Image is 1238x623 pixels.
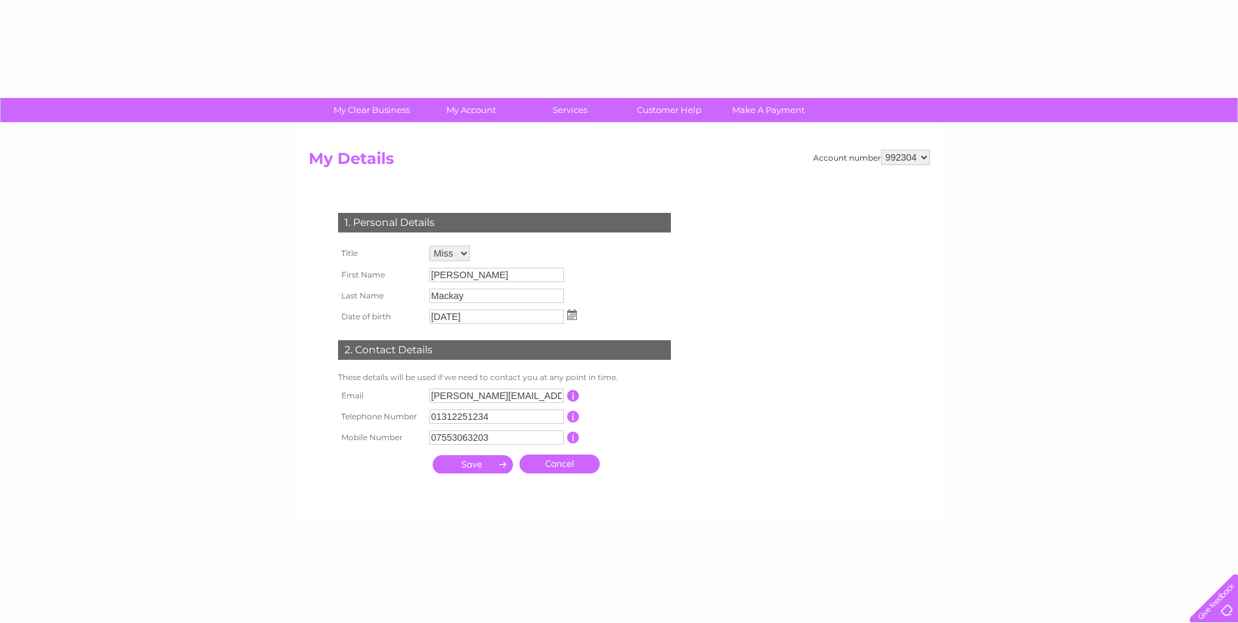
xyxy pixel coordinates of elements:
[567,310,577,320] img: ...
[567,390,580,402] input: Information
[567,411,580,423] input: Information
[318,98,426,122] a: My Clear Business
[335,370,674,385] td: These details will be used if we need to contact you at any point in time.
[335,264,426,285] th: First Name
[516,98,624,122] a: Services
[309,150,930,174] h2: My Details
[519,455,600,473] a: Cancel
[335,427,426,448] th: Mobile Number
[335,242,426,264] th: Title
[338,340,671,360] div: 2. Contact Details
[567,432,580,443] input: Information
[335,406,426,427] th: Telephone Number
[813,150,930,165] div: Account number
[433,455,513,473] input: Submit
[335,306,426,327] th: Date of birth
[338,213,671,232] div: 1. Personal Details
[615,98,723,122] a: Customer Help
[417,98,525,122] a: My Account
[335,285,426,306] th: Last Name
[335,385,426,406] th: Email
[715,98,822,122] a: Make A Payment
